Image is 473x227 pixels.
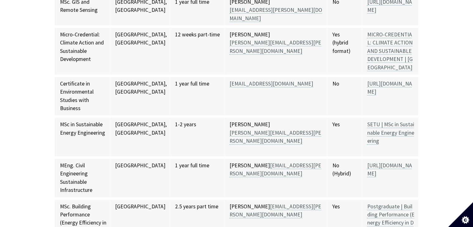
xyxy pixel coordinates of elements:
td: No (Hybrid) [327,158,362,199]
td: Certificate in Environmental Studies with Business [55,76,110,117]
a: SETU | MSc in Sustainable Energy Engineering [367,121,414,145]
a: [URL][DOMAIN_NAME] [367,80,412,95]
td: MEng. Civil Engineering Sustainable Infrastructure [55,158,110,199]
td: 1-2 years [170,117,225,158]
td: [GEOGRAPHIC_DATA], [GEOGRAPHIC_DATA] [110,76,170,117]
a: [PERSON_NAME][EMAIL_ADDRESS][PERSON_NAME][DOMAIN_NAME] [230,129,321,145]
td: No [327,76,362,117]
td: 12 weeks part-time [170,27,225,76]
td: [GEOGRAPHIC_DATA], [GEOGRAPHIC_DATA] [110,27,170,76]
td: [PERSON_NAME] [224,158,327,199]
a: [EMAIL_ADDRESS][DOMAIN_NAME] [230,80,313,87]
a: [EMAIL_ADDRESS][PERSON_NAME][DOMAIN_NAME] [230,203,321,218]
td: [GEOGRAPHIC_DATA] [110,158,170,199]
a: [URL][DOMAIN_NAME] [367,162,412,177]
td: [PERSON_NAME] [224,27,327,76]
button: Set cookie preferences [448,202,473,227]
a: [PERSON_NAME][EMAIL_ADDRESS][PERSON_NAME][DOMAIN_NAME] [230,39,321,54]
td: MSc in Sustainable Energy Engineering [55,117,110,158]
a: MICRO-CREDENTIAL: CLIMATE ACTION AND SUSTAINABLE DEVELOPMENT | [GEOGRAPHIC_DATA] [367,31,412,71]
a: [EMAIL_ADDRESS][PERSON_NAME][DOMAIN_NAME] [230,7,322,22]
td: [GEOGRAPHIC_DATA], [GEOGRAPHIC_DATA] [110,117,170,158]
td: Yes (hybrid format) [327,27,362,76]
td: 1 year full time [170,76,225,117]
td: [PERSON_NAME] [224,117,327,158]
a: [EMAIL_ADDRESS][PERSON_NAME][DOMAIN_NAME] [230,162,321,177]
td: Micro-Credential: Climate Action and Sustainable Development [55,27,110,76]
td: Yes [327,117,362,158]
td: 1 year full time [170,158,225,199]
